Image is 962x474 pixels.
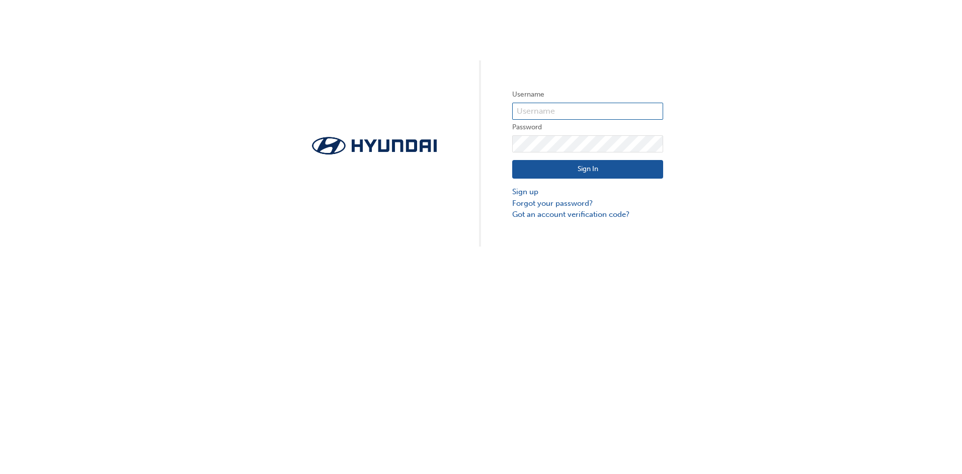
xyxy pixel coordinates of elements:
img: Trak [299,134,450,157]
a: Forgot your password? [512,198,663,209]
button: Sign In [512,160,663,179]
input: Username [512,103,663,120]
a: Sign up [512,186,663,198]
label: Password [512,121,663,133]
label: Username [512,89,663,101]
a: Got an account verification code? [512,209,663,220]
